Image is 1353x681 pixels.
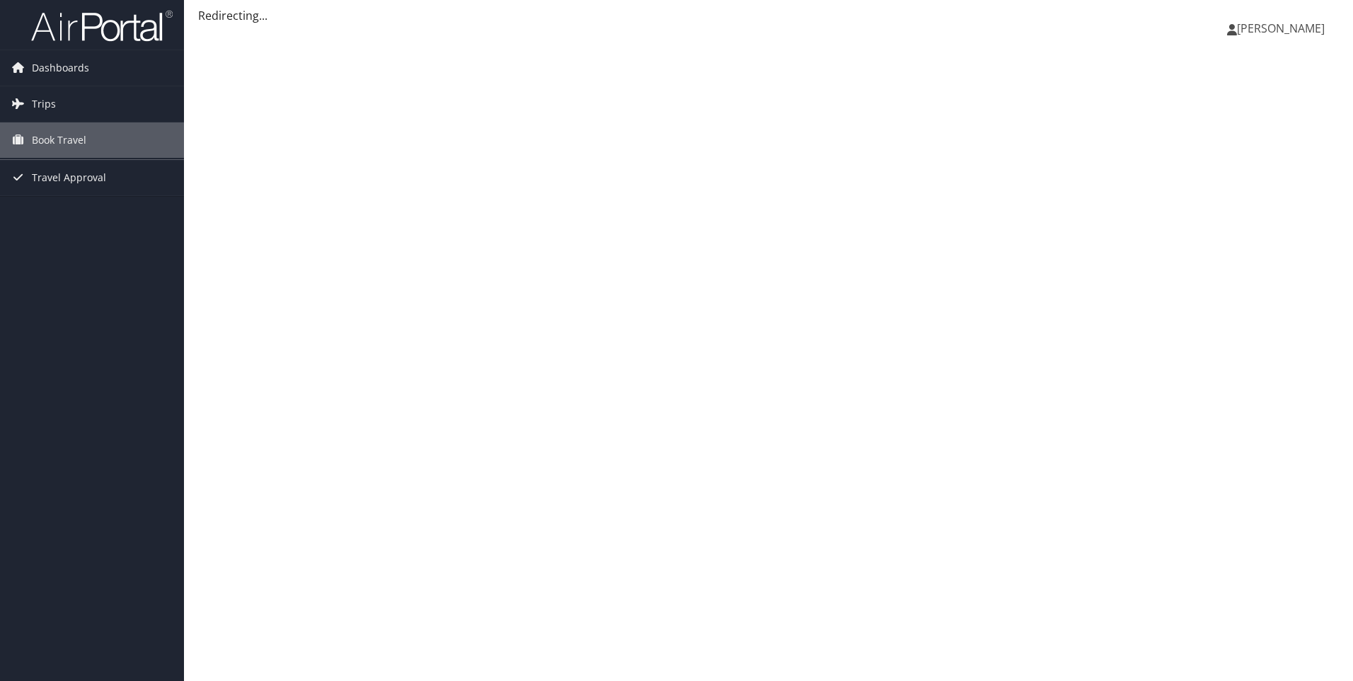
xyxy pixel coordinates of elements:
[32,122,86,158] span: Book Travel
[1227,7,1339,50] a: [PERSON_NAME]
[1237,21,1325,36] span: [PERSON_NAME]
[32,50,89,86] span: Dashboards
[31,9,173,42] img: airportal-logo.png
[198,7,1339,24] div: Redirecting...
[32,160,106,195] span: Travel Approval
[32,86,56,122] span: Trips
